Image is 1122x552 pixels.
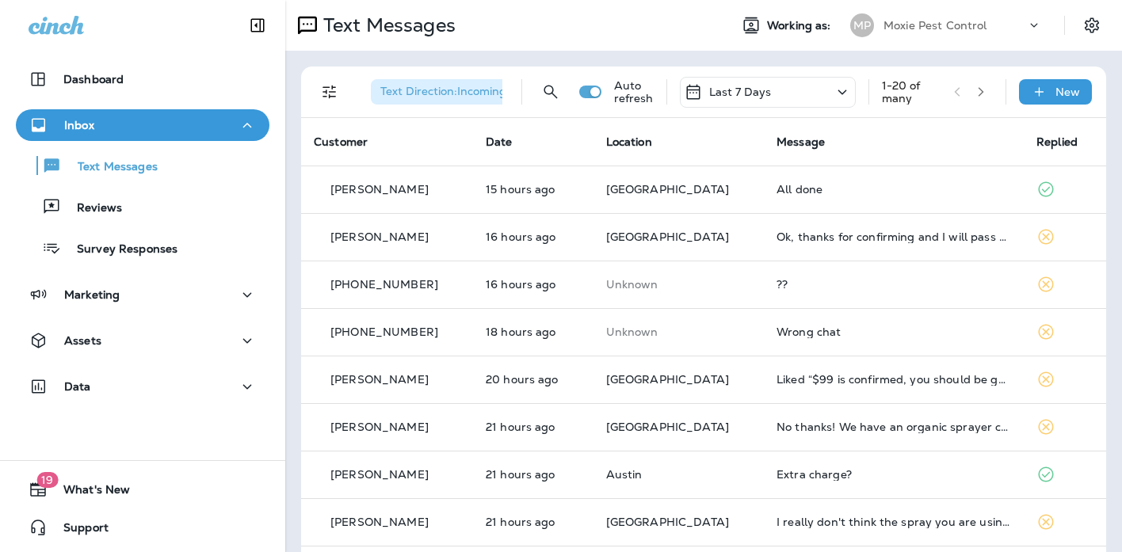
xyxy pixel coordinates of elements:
[606,467,643,482] span: Austin
[606,182,729,196] span: [GEOGRAPHIC_DATA]
[314,135,368,149] span: Customer
[48,483,130,502] span: What's New
[606,325,751,338] p: This customer does not have a last location and the phone number they messaged is not assigned to...
[486,373,581,386] p: Aug 13, 2025 11:17 AM
[606,372,729,386] span: [GEOGRAPHIC_DATA]
[330,278,438,291] p: [PHONE_NUMBER]
[330,183,429,196] p: [PERSON_NAME]
[777,516,1011,528] div: I really don't think the spray you are using on the Italian Cypress Trees is working to kill the ...
[64,119,94,131] p: Inbox
[1078,11,1106,40] button: Settings
[16,231,269,265] button: Survey Responses
[36,472,58,488] span: 19
[777,373,1011,386] div: Liked “$99 is confirmed, you should be getting a confirmation text shortly.”
[61,242,177,257] p: Survey Responses
[777,135,825,149] span: Message
[371,79,532,105] div: Text Direction:Incoming
[330,516,429,528] p: [PERSON_NAME]
[486,230,581,243] p: Aug 13, 2025 03:11 PM
[48,521,109,540] span: Support
[606,420,729,434] span: [GEOGRAPHIC_DATA]
[61,201,122,216] p: Reviews
[1055,86,1080,98] p: New
[606,230,729,244] span: [GEOGRAPHIC_DATA]
[709,86,772,98] p: Last 7 Days
[16,371,269,402] button: Data
[606,278,751,291] p: This customer does not have a last location and the phone number they messaged is not assigned to...
[883,19,987,32] p: Moxie Pest Control
[486,421,581,433] p: Aug 13, 2025 10:16 AM
[606,135,652,149] span: Location
[64,334,101,347] p: Assets
[330,421,429,433] p: [PERSON_NAME]
[777,421,1011,433] div: No thanks! We have an organic sprayer coming already
[16,149,269,182] button: Text Messages
[535,76,567,108] button: Search Messages
[777,230,1011,243] div: Ok, thanks for confirming and I will pass on this .
[777,468,1011,481] div: Extra charge?
[16,109,269,141] button: Inbox
[330,468,429,481] p: [PERSON_NAME]
[380,84,506,98] span: Text Direction : Incoming
[486,135,513,149] span: Date
[64,288,120,301] p: Marketing
[64,380,91,393] p: Data
[63,73,124,86] p: Dashboard
[16,325,269,356] button: Assets
[16,63,269,95] button: Dashboard
[330,230,429,243] p: [PERSON_NAME]
[16,474,269,505] button: 19What's New
[330,325,438,338] p: [PHONE_NUMBER]
[486,325,581,338] p: Aug 13, 2025 01:05 PM
[1036,135,1078,149] span: Replied
[16,190,269,223] button: Reviews
[777,278,1011,291] div: ??
[614,79,654,105] p: Auto refresh
[62,160,158,175] p: Text Messages
[330,373,429,386] p: [PERSON_NAME]
[767,19,834,32] span: Working as:
[486,183,581,196] p: Aug 13, 2025 03:53 PM
[314,76,345,108] button: Filters
[777,325,1011,338] div: Wrong chat
[850,13,874,37] div: MP
[606,515,729,529] span: [GEOGRAPHIC_DATA]
[317,13,456,37] p: Text Messages
[486,468,581,481] p: Aug 13, 2025 10:07 AM
[486,516,581,528] p: Aug 13, 2025 10:05 AM
[16,279,269,310] button: Marketing
[235,10,280,41] button: Collapse Sidebar
[486,278,581,291] p: Aug 13, 2025 02:47 PM
[777,183,1011,196] div: All done
[882,79,941,105] div: 1 - 20 of many
[16,512,269,543] button: Support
